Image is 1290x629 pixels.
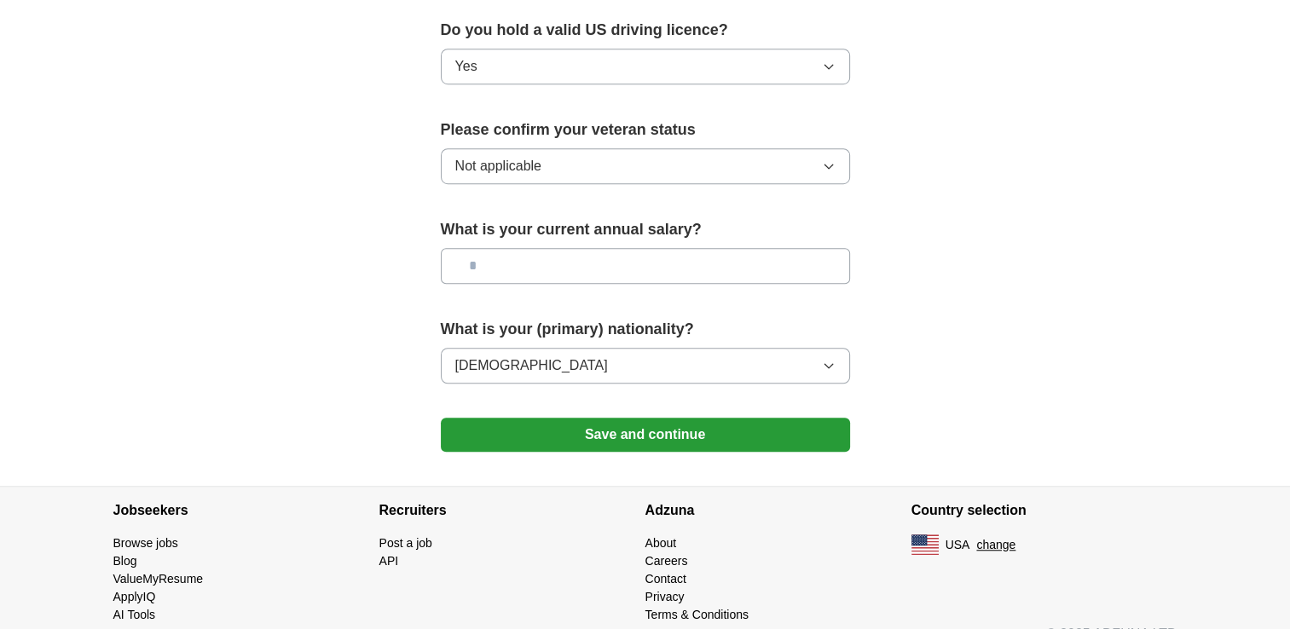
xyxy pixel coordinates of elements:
a: Blog [113,554,137,568]
a: Contact [645,572,686,586]
a: API [379,554,399,568]
label: Please confirm your veteran status [441,118,850,141]
button: Not applicable [441,148,850,184]
a: AI Tools [113,608,156,621]
span: Yes [455,56,477,77]
a: Post a job [379,536,432,550]
a: ValueMyResume [113,572,204,586]
h4: Country selection [911,487,1177,534]
a: Browse jobs [113,536,178,550]
button: change [976,536,1015,554]
label: What is your current annual salary? [441,218,850,241]
a: Terms & Conditions [645,608,749,621]
span: USA [946,536,970,554]
span: [DEMOGRAPHIC_DATA] [455,355,608,376]
button: Save and continue [441,418,850,452]
a: About [645,536,677,550]
button: [DEMOGRAPHIC_DATA] [441,348,850,384]
label: What is your (primary) nationality? [441,318,850,341]
a: ApplyIQ [113,590,156,603]
a: Careers [645,554,688,568]
a: Privacy [645,590,685,603]
label: Do you hold a valid US driving licence? [441,19,850,42]
img: US flag [911,534,939,555]
span: Not applicable [455,156,541,176]
button: Yes [441,49,850,84]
